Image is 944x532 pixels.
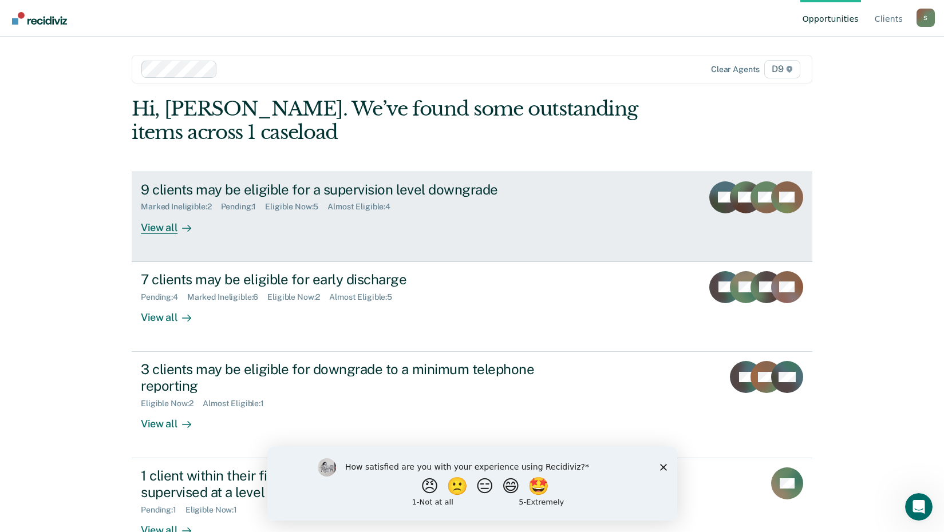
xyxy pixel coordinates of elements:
[141,361,543,394] div: 3 clients may be eligible for downgrade to a minimum telephone reporting
[187,292,267,302] div: Marked Ineligible : 6
[327,202,400,212] div: Almost Eligible : 4
[132,97,676,144] div: Hi, [PERSON_NAME]. We’ve found some outstanding items across 1 caseload
[203,399,273,408] div: Almost Eligible : 1
[141,271,543,288] div: 7 clients may be eligible for early discharge
[917,9,935,27] button: Profile dropdown button
[141,212,205,234] div: View all
[141,408,205,430] div: View all
[329,292,401,302] div: Almost Eligible : 5
[141,505,185,515] div: Pending : 1
[221,202,266,212] div: Pending : 1
[905,493,933,521] iframe: Intercom live chat
[141,301,205,324] div: View all
[141,292,187,302] div: Pending : 4
[764,60,800,78] span: D9
[141,181,543,198] div: 9 clients may be eligible for a supervision level downgrade
[265,202,327,212] div: Eligible Now : 5
[132,352,812,458] a: 3 clients may be eligible for downgrade to a minimum telephone reportingEligible Now:2Almost Elig...
[267,292,329,302] div: Eligible Now : 2
[917,9,935,27] div: S
[141,202,220,212] div: Marked Ineligible : 2
[711,65,760,74] div: Clear agents
[185,505,246,515] div: Eligible Now : 1
[141,467,543,501] div: 1 client within their first 6 months of supervision is being supervised at a level that does not ...
[12,12,67,25] img: Recidiviz
[267,447,677,521] iframe: Survey by Kim from Recidiviz
[132,172,812,262] a: 9 clients may be eligible for a supervision level downgradeMarked Ineligible:2Pending:1Eligible N...
[132,262,812,352] a: 7 clients may be eligible for early dischargePending:4Marked Ineligible:6Eligible Now:2Almost Eli...
[141,399,203,408] div: Eligible Now : 2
